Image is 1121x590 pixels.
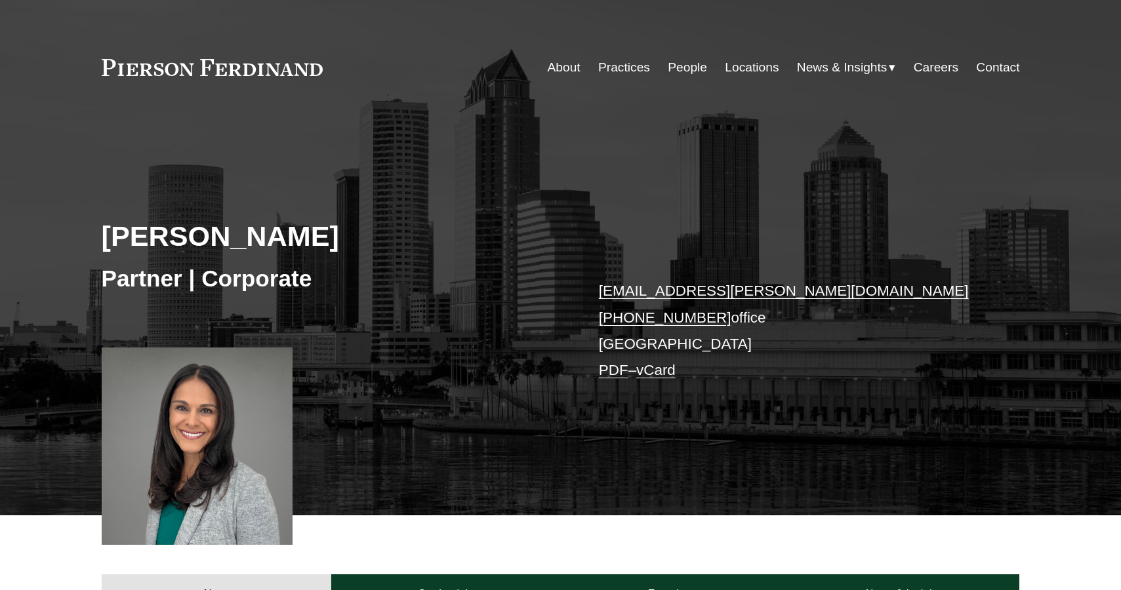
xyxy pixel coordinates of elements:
a: folder dropdown [797,55,896,80]
a: Locations [725,55,779,80]
h3: Partner | Corporate [102,264,561,293]
a: People [668,55,707,80]
a: Practices [598,55,650,80]
p: office [GEOGRAPHIC_DATA] – [599,278,981,383]
a: Careers [914,55,958,80]
h2: [PERSON_NAME] [102,219,561,253]
a: vCard [636,362,676,378]
a: [EMAIL_ADDRESS][PERSON_NAME][DOMAIN_NAME] [599,283,969,299]
a: PDF [599,362,628,378]
a: [PHONE_NUMBER] [599,309,731,326]
a: About [548,55,581,80]
a: Contact [976,55,1019,80]
span: News & Insights [797,56,887,79]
